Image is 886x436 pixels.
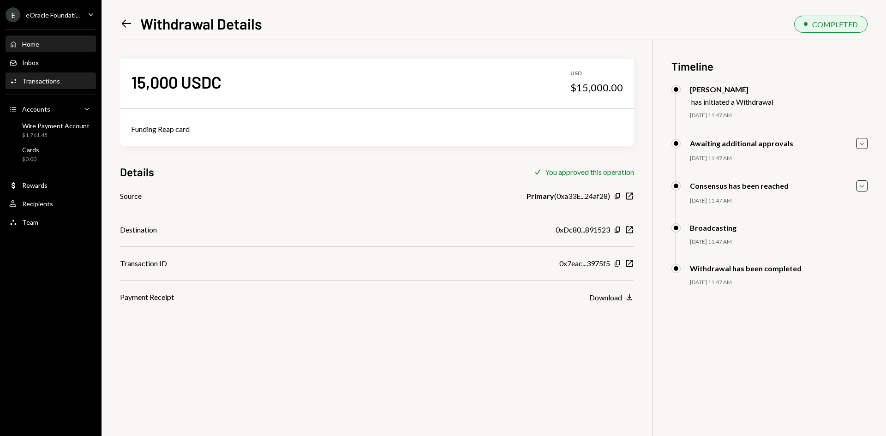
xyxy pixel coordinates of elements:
div: has initiated a Withdrawal [691,97,773,106]
div: COMPLETED [812,20,858,29]
div: $15,000.00 [570,81,623,94]
a: Accounts [6,101,96,117]
div: Source [120,191,142,202]
a: Transactions [6,72,96,89]
div: [DATE] 11:47 AM [690,238,868,246]
a: Rewards [6,177,96,193]
div: Wire Payment Account [22,122,90,130]
a: Recipients [6,195,96,212]
a: Cards$0.00 [6,143,96,165]
a: Inbox [6,54,96,71]
div: Team [22,218,38,226]
div: [DATE] 11:47 AM [690,197,868,205]
div: Consensus has been reached [690,181,789,190]
div: Destination [120,224,157,235]
div: Cards [22,146,39,154]
div: [DATE] 11:47 AM [690,155,868,162]
div: Home [22,40,39,48]
div: Broadcasting [690,223,736,232]
div: [PERSON_NAME] [690,85,773,94]
a: Wire Payment Account$1,761.45 [6,119,96,141]
div: [DATE] 11:47 AM [690,279,868,287]
div: USD [570,70,623,78]
h1: Withdrawal Details [140,14,262,33]
b: Primary [527,191,554,202]
div: Payment Receipt [120,292,174,303]
div: $0.00 [22,155,39,163]
div: 15,000 USDC [131,72,221,92]
h3: Details [120,164,154,179]
div: 0x7eac...3975f5 [559,258,610,269]
button: Download [589,293,634,303]
div: Transaction ID [120,258,167,269]
div: Recipients [22,200,53,208]
div: You approved this operation [545,167,634,176]
div: Transactions [22,77,60,85]
div: Withdrawal has been completed [690,264,802,273]
div: Inbox [22,59,39,66]
div: Accounts [22,105,50,113]
div: ( 0xa33E...24af28 ) [527,191,610,202]
div: Funding Reap card [131,124,623,135]
h3: Timeline [671,59,868,74]
div: Download [589,293,622,302]
div: Rewards [22,181,48,189]
div: $1,761.45 [22,131,90,139]
div: [DATE] 11:47 AM [690,112,868,119]
a: Home [6,36,96,52]
div: Awaiting additional approvals [690,139,793,148]
a: Team [6,214,96,230]
div: 0xDc80...891523 [556,224,610,235]
div: eOracle Foundati... [26,11,80,19]
div: E [6,7,20,22]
